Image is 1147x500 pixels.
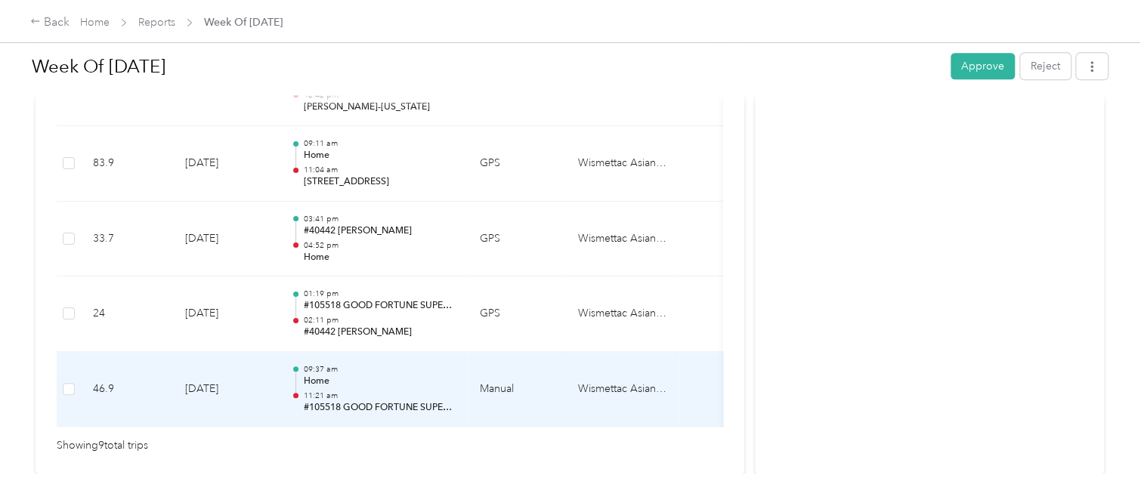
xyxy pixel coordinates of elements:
div: Back [30,14,70,32]
p: 04:52 pm [303,240,456,251]
p: #40442 [PERSON_NAME] [303,224,456,238]
a: Home [80,16,110,29]
p: Home [303,375,456,388]
td: GPS [468,276,566,352]
td: Wismettac Asian Foods [566,202,679,277]
p: 11:04 am [303,165,456,175]
span: Showing 9 total trips [57,437,148,454]
td: GPS [468,202,566,277]
td: 83.9 [81,126,173,202]
iframe: Everlance-gr Chat Button Frame [1062,415,1147,500]
p: Home [303,149,456,162]
h1: Week Of August 25 2025 [32,48,940,85]
button: Reject [1020,53,1071,79]
p: 11:21 am [303,390,456,401]
p: 01:19 pm [303,289,456,299]
p: Home [303,251,456,264]
p: #105518 GOOD FORTUNE SUPERMARKET OF VA I [303,299,456,313]
p: #105518 GOOD FORTUNE SUPERMARKET OF VA I [303,401,456,415]
td: 33.7 [81,202,173,277]
td: GPS [468,126,566,202]
td: [DATE] [173,352,279,427]
a: Reports [138,16,175,29]
p: 03:41 pm [303,214,456,224]
p: #40442 [PERSON_NAME] [303,326,456,339]
td: Manual [468,352,566,427]
button: Approve [951,53,1015,79]
td: [DATE] [173,202,279,277]
td: 24 [81,276,173,352]
p: [STREET_ADDRESS] [303,175,456,189]
span: Week Of [DATE] [204,14,283,30]
td: [DATE] [173,276,279,352]
p: 09:11 am [303,138,456,149]
td: Wismettac Asian Foods [566,126,679,202]
td: [DATE] [173,126,279,202]
td: Wismettac Asian Foods [566,352,679,427]
p: 02:11 pm [303,315,456,326]
td: Wismettac Asian Foods [566,276,679,352]
td: 46.9 [81,352,173,427]
p: 09:37 am [303,364,456,375]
